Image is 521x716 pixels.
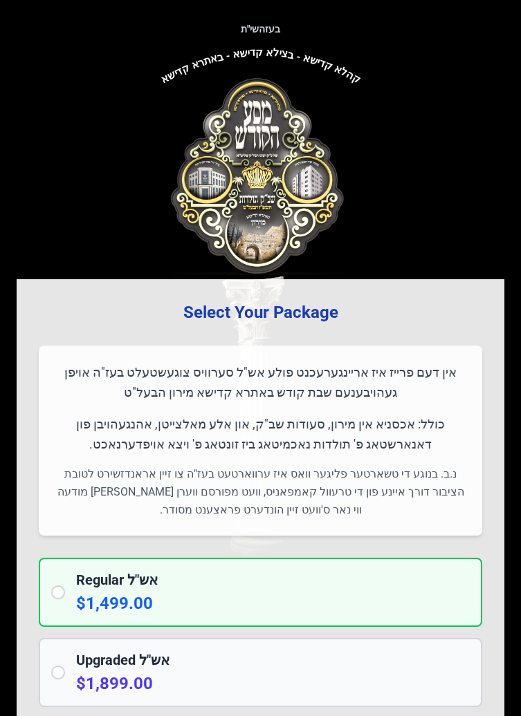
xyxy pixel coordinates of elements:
h2: Regular אש"ל [76,570,470,590]
p: אין דעם פרייז איז אריינגערעכנט פולע אש"ל סערוויס צוגעשטעלט בעז"ה אויפן געהויבענעם שבת קודש באתרא ... [55,362,466,403]
h3: Select Your Package [39,301,482,323]
h2: Upgraded אש"ל [76,650,470,670]
p: $1,499.00 [76,592,470,614]
p: כולל: אכסניא אין מירון, סעודות שב"ק, און אלע מאלצייטן, אהנגעהויבן פון דאנארשטאג פ' תולדות נאכמיטא... [55,414,466,455]
img: קהלא קדישא - בצילא קדישא - באתרא קדישא [128,14,394,102]
p: $1,899.00 [76,672,470,695]
p: נ.ב. בנוגע די טשארטער פליגער וואס איז ערווארטעט בעז"ה צו זיין אראנדזשירט לטובת הציבור דורך איינע ... [55,465,466,519]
